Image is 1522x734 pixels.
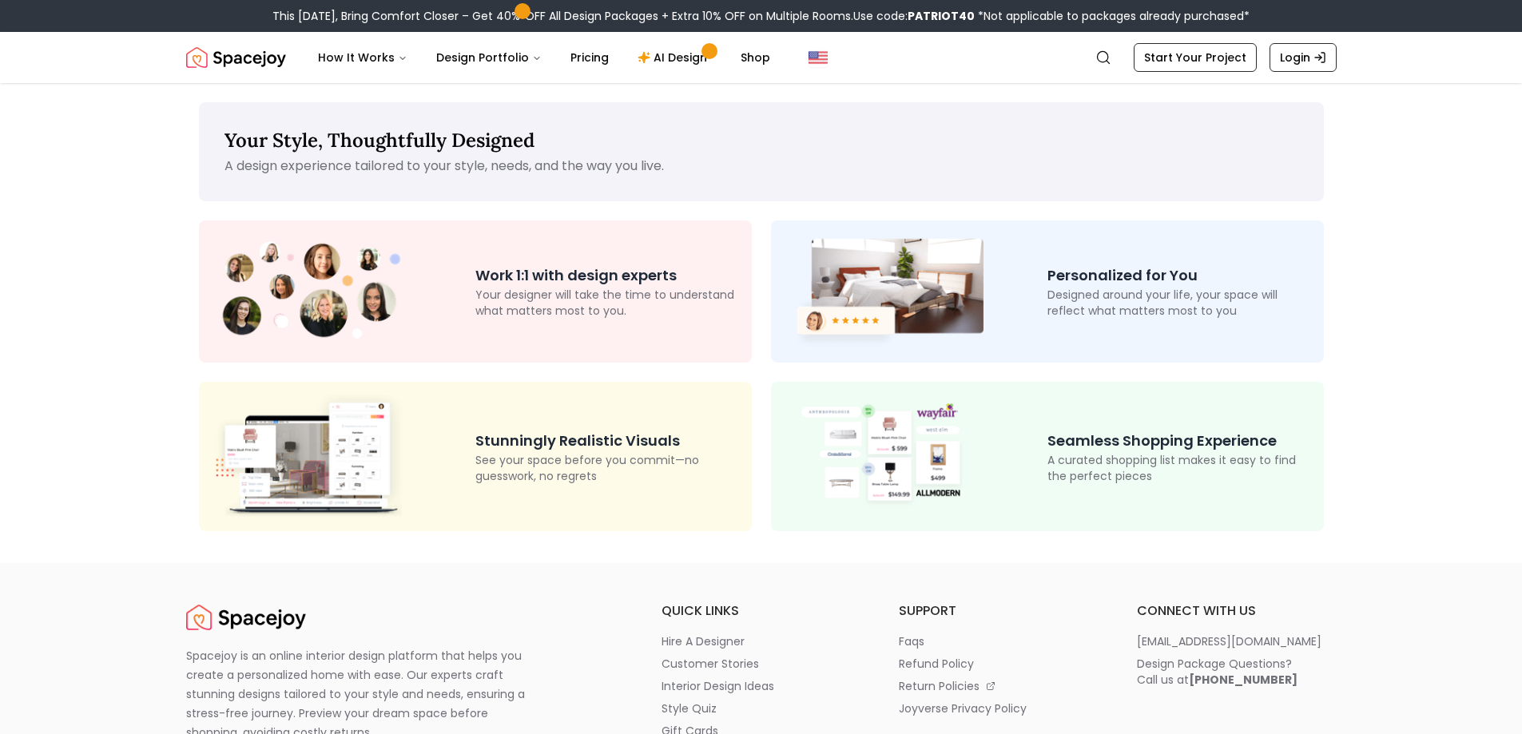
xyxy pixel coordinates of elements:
p: Your Style, Thoughtfully Designed [225,128,1298,153]
h6: support [899,601,1099,621]
a: Shop [728,42,783,73]
a: Pricing [558,42,622,73]
a: refund policy [899,656,1099,672]
p: joyverse privacy policy [899,700,1027,716]
p: Personalized for You [1047,264,1311,287]
h6: connect with us [1137,601,1337,621]
p: customer stories [662,656,759,672]
b: PATRIOT40 [908,8,975,24]
p: hire a designer [662,633,745,649]
span: *Not applicable to packages already purchased* [975,8,1250,24]
a: return policies [899,678,1099,694]
a: interior design ideas [662,678,861,694]
a: Design Package Questions?Call us at[PHONE_NUMBER] [1137,656,1337,688]
img: Shop Design [784,400,984,514]
div: This [DATE], Bring Comfort Closer – Get 40% OFF All Design Packages + Extra 10% OFF on Multiple R... [272,8,1250,24]
img: Room Design [784,233,984,350]
a: joyverse privacy policy [899,700,1099,716]
p: Work 1:1 with design experts [475,264,739,287]
img: 3D Design [212,395,411,518]
p: Designed around your life, your space will reflect what matters most to you [1047,287,1311,319]
a: [EMAIL_ADDRESS][DOMAIN_NAME] [1137,633,1337,649]
a: hire a designer [662,633,861,649]
img: Design Experts [212,236,411,348]
p: Seamless Shopping Experience [1047,430,1311,452]
img: Spacejoy Logo [186,42,286,73]
a: AI Design [625,42,725,73]
div: Design Package Questions? Call us at [1137,656,1297,688]
p: See your space before you commit—no guesswork, no regrets [475,452,739,484]
nav: Main [305,42,783,73]
p: Stunningly Realistic Visuals [475,430,739,452]
span: Use code: [853,8,975,24]
a: Spacejoy [186,601,306,633]
img: Spacejoy Logo [186,601,306,633]
a: Login [1270,43,1337,72]
p: refund policy [899,656,974,672]
p: A design experience tailored to your style, needs, and the way you live. [225,157,1298,176]
p: style quiz [662,700,717,716]
p: return policies [899,678,980,694]
img: United States [809,48,828,67]
nav: Global [186,32,1337,83]
b: [PHONE_NUMBER] [1189,672,1297,688]
button: How It Works [305,42,420,73]
p: A curated shopping list makes it easy to find the perfect pieces [1047,452,1311,484]
a: Spacejoy [186,42,286,73]
p: interior design ideas [662,678,774,694]
a: Start Your Project [1134,43,1257,72]
h6: quick links [662,601,861,621]
a: faqs [899,633,1099,649]
a: customer stories [662,656,861,672]
button: Design Portfolio [423,42,554,73]
p: [EMAIL_ADDRESS][DOMAIN_NAME] [1137,633,1321,649]
p: faqs [899,633,924,649]
a: style quiz [662,700,861,716]
p: Your designer will take the time to understand what matters most to you. [475,287,739,319]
